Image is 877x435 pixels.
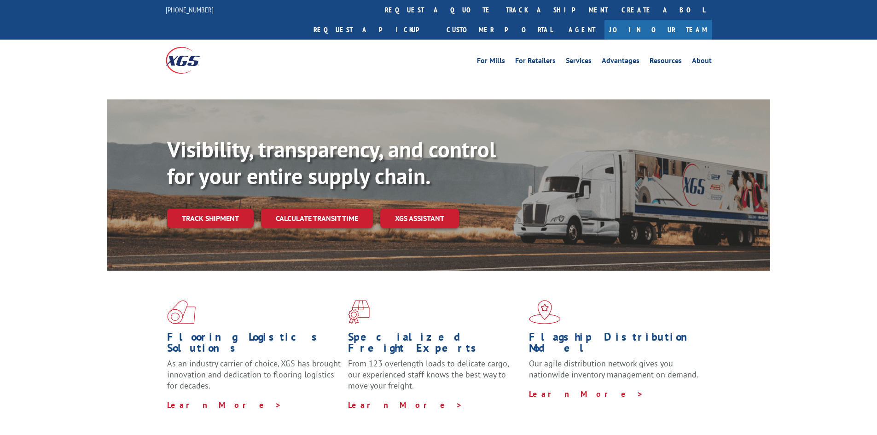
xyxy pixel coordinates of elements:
a: Advantages [602,57,639,67]
a: Customer Portal [440,20,559,40]
span: Our agile distribution network gives you nationwide inventory management on demand. [529,358,698,380]
h1: Flooring Logistics Solutions [167,331,341,358]
a: For Mills [477,57,505,67]
a: Agent [559,20,604,40]
a: Learn More > [167,400,282,410]
a: Services [566,57,592,67]
h1: Specialized Freight Experts [348,331,522,358]
a: About [692,57,712,67]
a: For Retailers [515,57,556,67]
img: xgs-icon-focused-on-flooring-red [348,300,370,324]
a: Resources [650,57,682,67]
a: XGS ASSISTANT [380,209,459,228]
a: Learn More > [348,400,463,410]
span: As an industry carrier of choice, XGS has brought innovation and dedication to flooring logistics... [167,358,341,391]
a: Join Our Team [604,20,712,40]
a: Request a pickup [307,20,440,40]
a: Track shipment [167,209,254,228]
a: Learn More > [529,389,644,399]
p: From 123 overlength loads to delicate cargo, our experienced staff knows the best way to move you... [348,358,522,399]
b: Visibility, transparency, and control for your entire supply chain. [167,135,496,190]
h1: Flagship Distribution Model [529,331,703,358]
a: Calculate transit time [261,209,373,228]
a: [PHONE_NUMBER] [166,5,214,14]
img: xgs-icon-total-supply-chain-intelligence-red [167,300,196,324]
img: xgs-icon-flagship-distribution-model-red [529,300,561,324]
